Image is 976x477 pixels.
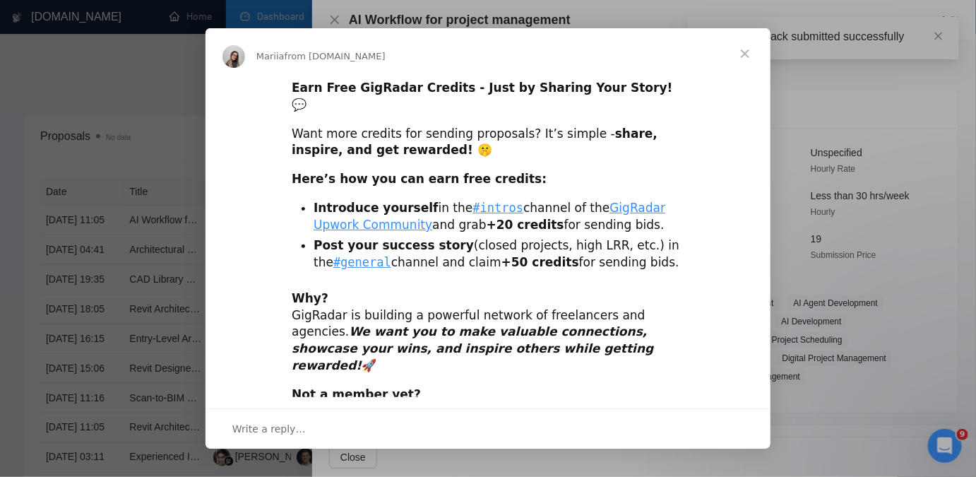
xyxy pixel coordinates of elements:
b: Introduce yourself [314,201,439,215]
span: Mariia [256,51,285,61]
div: Open conversation and reply [206,408,770,449]
a: GigRadar Upwork Community [314,201,665,232]
a: #general [333,255,391,269]
b: Why? [292,291,328,305]
li: in the channel of the and grab for sending bids. [314,200,684,234]
span: Write a reply… [232,420,306,438]
b: +20 credits [487,218,564,232]
b: Earn Free GigRadar Credits - Just by Sharing Your Story! [292,81,672,95]
img: Profile image for Mariia [222,45,245,68]
span: from [DOMAIN_NAME] [285,51,386,61]
div: Want more credits for sending proposals? It’s simple - [292,126,684,160]
a: #intros [473,201,524,215]
li: (closed projects, high LRR, etc.) in the channel and claim for sending bids. [314,237,684,271]
b: +50 credits [501,255,579,269]
b: Not a member yet? [292,387,421,401]
i: We want you to make valuable connections, showcase your wins, and inspire others while getting re... [292,324,653,372]
div: GigRadar is building a powerful network of freelancers and agencies. 🚀 [292,290,684,375]
div: 💬 [292,80,684,114]
div: Join our Slack community now 👉 [292,387,684,420]
b: Here’s how you can earn free credits: [292,172,547,186]
b: Post your success story [314,238,474,252]
span: Close [720,28,770,79]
